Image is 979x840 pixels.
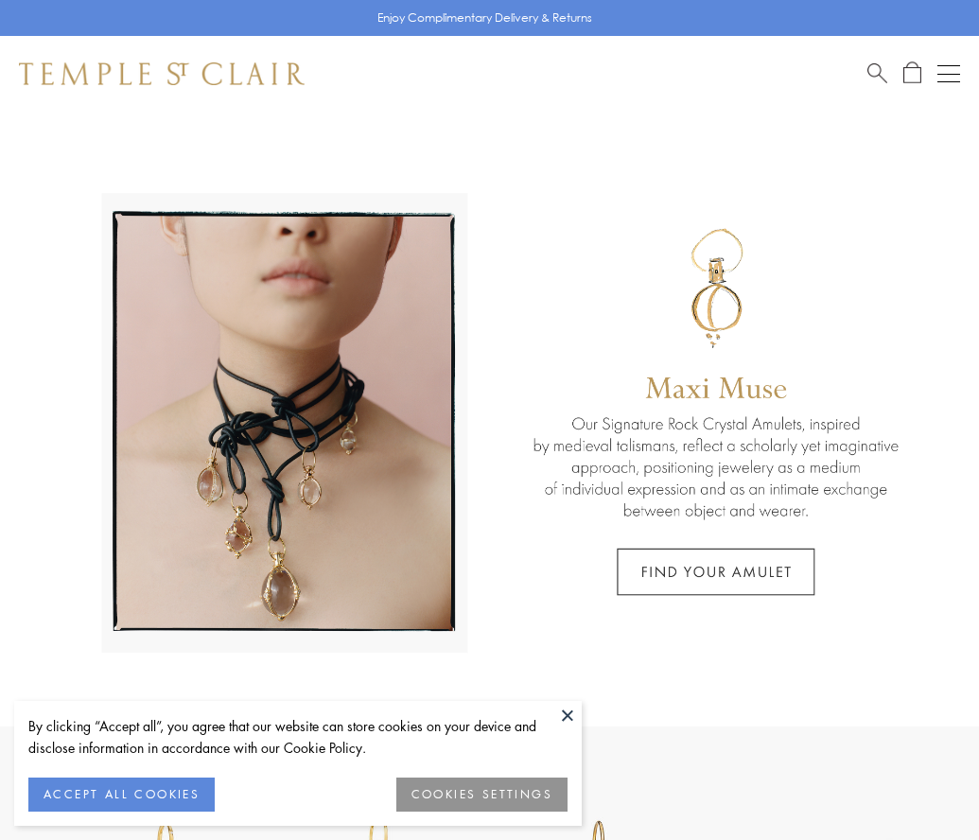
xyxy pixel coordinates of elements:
p: Enjoy Complimentary Delivery & Returns [377,9,592,27]
div: By clicking “Accept all”, you agree that our website can store cookies on your device and disclos... [28,715,568,759]
button: Open navigation [937,62,960,85]
img: Temple St. Clair [19,62,305,85]
button: ACCEPT ALL COOKIES [28,778,215,812]
a: Open Shopping Bag [903,61,921,85]
a: Search [867,61,887,85]
button: COOKIES SETTINGS [396,778,568,812]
